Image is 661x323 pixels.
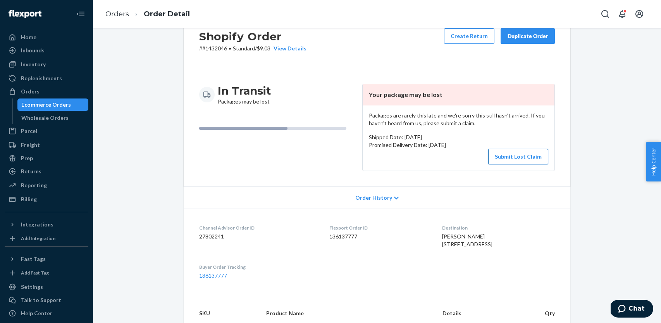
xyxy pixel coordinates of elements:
a: Prep [5,152,88,164]
a: Inventory [5,58,88,71]
p: Packages are rarely this late and we're sorry this still hasn't arrived. If you haven't heard fro... [369,112,548,127]
button: Open notifications [615,6,630,22]
button: Submit Lost Claim [488,149,548,164]
div: Help Center [21,309,52,317]
button: Open account menu [632,6,647,22]
div: Wholesale Orders [21,114,69,122]
button: Close Navigation [73,6,88,22]
a: Ecommerce Orders [17,98,89,111]
a: Reporting [5,179,88,192]
span: Order History [355,194,392,202]
ol: breadcrumbs [99,3,196,26]
dt: Flexport Order ID [329,225,430,231]
div: Prep [21,154,33,162]
div: Orders [21,88,40,95]
a: Returns [5,165,88,178]
dt: Buyer Order Tracking [199,264,317,270]
div: Add Fast Tag [21,269,49,276]
header: Your package may be lost [363,84,554,105]
button: Integrations [5,218,88,231]
div: Returns [21,168,41,175]
div: Settings [21,283,43,291]
iframe: Opens a widget where you can chat to one of our agents [611,300,653,319]
a: Billing [5,193,88,206]
dt: Channel Advisor Order ID [199,225,317,231]
button: Fast Tags [5,253,88,265]
button: View Details [270,45,306,52]
p: # #1432046 / $9.03 [199,45,306,52]
span: [PERSON_NAME] [STREET_ADDRESS] [442,233,492,247]
img: Flexport logo [9,10,41,18]
h2: Shopify Order [199,28,306,45]
a: Add Fast Tag [5,268,88,278]
a: Replenishments [5,72,88,85]
div: Packages may be lost [218,84,271,105]
div: Home [21,33,36,41]
div: Inventory [21,60,46,68]
div: Inbounds [21,47,45,54]
div: Parcel [21,127,37,135]
div: Replenishments [21,74,62,82]
dd: 136137777 [329,233,430,240]
h3: In Transit [218,84,271,98]
span: • [229,45,231,52]
p: Promised Delivery Date: [DATE] [369,141,548,149]
button: Duplicate Order [501,28,555,44]
a: Settings [5,281,88,293]
a: Parcel [5,125,88,137]
div: Ecommerce Orders [21,101,71,109]
div: Freight [21,141,40,149]
dd: 27802241 [199,233,317,240]
div: Billing [21,195,37,203]
a: Order Detail [144,10,190,18]
p: Shipped Date: [DATE] [369,133,548,141]
a: Orders [105,10,129,18]
div: Integrations [21,221,53,228]
span: Standard [233,45,255,52]
button: Help Center [646,142,661,181]
a: Add Integration [5,234,88,243]
a: Inbounds [5,44,88,57]
a: Freight [5,139,88,151]
dt: Destination [442,225,555,231]
div: Add Integration [21,235,55,242]
button: Talk to Support [5,294,88,306]
div: Talk to Support [21,296,61,304]
a: 136137777 [199,272,227,279]
div: Fast Tags [21,255,46,263]
div: Duplicate Order [507,32,548,40]
a: Wholesale Orders [17,112,89,124]
a: Home [5,31,88,43]
button: Open Search Box [597,6,613,22]
div: Reporting [21,181,47,189]
a: Orders [5,85,88,98]
button: Create Return [444,28,494,44]
a: Help Center [5,307,88,320]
